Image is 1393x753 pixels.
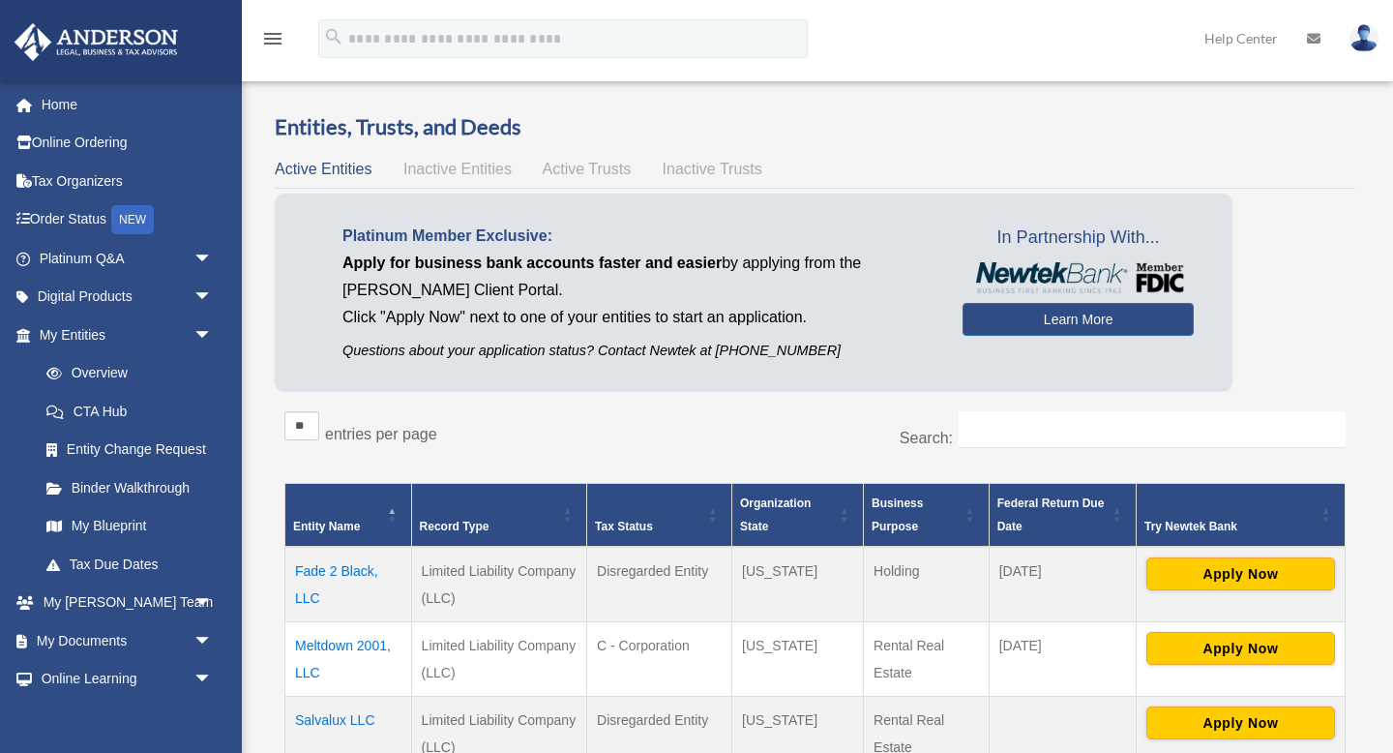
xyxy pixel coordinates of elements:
i: search [323,26,344,47]
span: Entity Name [293,520,360,533]
td: [US_STATE] [732,621,864,696]
span: Business Purpose [872,497,923,533]
span: arrow_drop_down [193,239,232,279]
span: Active Entities [275,161,371,177]
a: My Documentsarrow_drop_down [14,621,242,660]
h3: Entities, Trusts, and Deeds [275,112,1355,142]
label: entries per page [325,426,437,442]
td: Rental Real Estate [864,621,990,696]
span: Record Type [420,520,489,533]
a: My Blueprint [27,507,232,546]
th: Record Type: Activate to sort [411,483,586,547]
p: Click "Apply Now" next to one of your entities to start an application. [342,304,934,331]
a: menu [261,34,284,50]
label: Search: [900,430,953,446]
span: arrow_drop_down [193,621,232,661]
i: menu [261,27,284,50]
td: Meltdown 2001, LLC [285,621,412,696]
span: arrow_drop_down [193,660,232,700]
span: Organization State [740,497,811,533]
span: Inactive Entities [403,161,512,177]
div: Try Newtek Bank [1144,515,1316,538]
td: [DATE] [989,621,1136,696]
a: Online Learningarrow_drop_down [14,660,242,699]
a: Home [14,85,242,124]
a: Online Ordering [14,124,242,163]
a: Tax Organizers [14,162,242,200]
a: CTA Hub [27,392,232,431]
span: arrow_drop_down [193,584,232,623]
a: Entity Change Request [27,431,232,469]
span: Federal Return Due Date [997,497,1105,533]
span: Active Trusts [543,161,632,177]
a: Binder Walkthrough [27,468,232,507]
span: Tax Status [595,520,653,533]
a: Digital Productsarrow_drop_down [14,278,242,316]
p: by applying from the [PERSON_NAME] Client Portal. [342,250,934,304]
td: Fade 2 Black, LLC [285,547,412,622]
a: Platinum Q&Aarrow_drop_down [14,239,242,278]
img: NewtekBankLogoSM.png [972,262,1184,293]
a: Overview [27,354,222,393]
a: Learn More [963,303,1194,336]
td: C - Corporation [587,621,732,696]
th: Entity Name: Activate to invert sorting [285,483,412,547]
a: Tax Due Dates [27,545,232,584]
img: Anderson Advisors Platinum Portal [9,23,184,61]
td: Disregarded Entity [587,547,732,622]
a: My [PERSON_NAME] Teamarrow_drop_down [14,584,242,622]
p: Questions about your application status? Contact Newtek at [PHONE_NUMBER] [342,339,934,363]
a: Order StatusNEW [14,200,242,240]
th: Tax Status: Activate to sort [587,483,732,547]
div: NEW [111,205,154,234]
button: Apply Now [1146,632,1335,665]
th: Organization State: Activate to sort [732,483,864,547]
button: Apply Now [1146,707,1335,739]
span: Inactive Trusts [663,161,762,177]
th: Federal Return Due Date: Activate to sort [989,483,1136,547]
th: Try Newtek Bank : Activate to sort [1136,483,1345,547]
td: Limited Liability Company (LLC) [411,547,586,622]
img: User Pic [1349,24,1378,52]
td: [US_STATE] [732,547,864,622]
td: Limited Liability Company (LLC) [411,621,586,696]
a: My Entitiesarrow_drop_down [14,316,232,354]
td: [DATE] [989,547,1136,622]
td: Holding [864,547,990,622]
span: In Partnership With... [963,223,1194,254]
span: arrow_drop_down [193,316,232,355]
th: Business Purpose: Activate to sort [864,483,990,547]
span: arrow_drop_down [193,278,232,317]
span: Apply for business bank accounts faster and easier [342,255,722,271]
p: Platinum Member Exclusive: [342,223,934,250]
button: Apply Now [1146,557,1335,590]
